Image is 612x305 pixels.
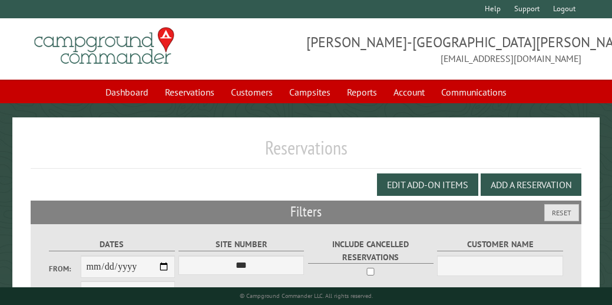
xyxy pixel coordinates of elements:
[31,201,581,223] h2: Filters
[98,81,156,103] a: Dashboard
[544,204,579,221] button: Reset
[158,81,221,103] a: Reservations
[31,136,581,169] h1: Reservations
[49,238,174,251] label: Dates
[481,173,581,196] button: Add a Reservation
[340,81,384,103] a: Reports
[306,32,582,65] span: [PERSON_NAME]-[GEOGRAPHIC_DATA][PERSON_NAME] [EMAIL_ADDRESS][DOMAIN_NAME]
[377,173,478,196] button: Edit Add-on Items
[224,81,280,103] a: Customers
[308,238,434,264] label: Include Cancelled Reservations
[437,238,563,251] label: Customer Name
[386,81,432,103] a: Account
[178,238,304,251] label: Site Number
[282,81,338,103] a: Campsites
[434,81,514,103] a: Communications
[240,292,373,300] small: © Campground Commander LLC. All rights reserved.
[31,23,178,69] img: Campground Commander
[49,263,80,274] label: From:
